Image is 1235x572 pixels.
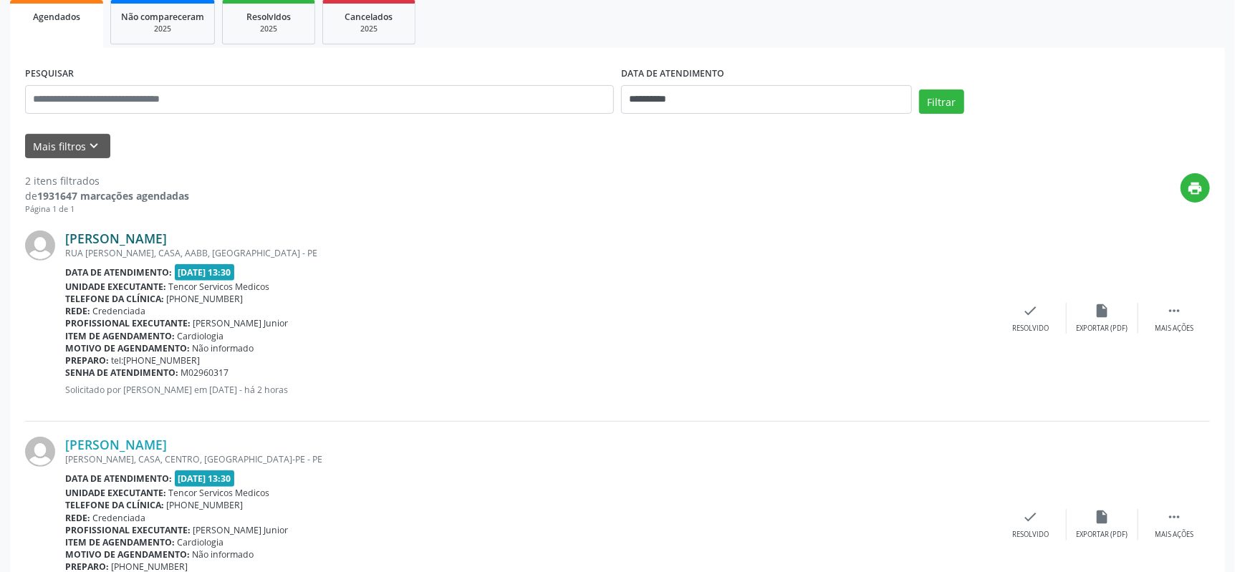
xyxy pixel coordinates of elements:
i: insert_drive_file [1095,303,1110,319]
div: de [25,188,189,203]
div: Exportar (PDF) [1077,530,1128,540]
div: Mais ações [1155,530,1193,540]
span: Cardiologia [178,330,224,342]
span: [PHONE_NUMBER] [167,499,244,511]
span: Credenciada [93,305,146,317]
a: [PERSON_NAME] [65,231,167,246]
div: Página 1 de 1 [25,203,189,215]
i: print [1188,180,1203,196]
span: [PERSON_NAME] Junior [193,317,289,329]
b: Telefone da clínica: [65,499,164,511]
i:  [1166,509,1182,525]
div: 2025 [121,24,204,34]
b: Data de atendimento: [65,472,172,485]
div: Mais ações [1155,324,1193,334]
b: Rede: [65,512,90,524]
span: Não informado [193,548,254,561]
img: img [25,231,55,261]
a: [PERSON_NAME] [65,437,167,452]
div: 2025 [333,24,405,34]
span: Cancelados [345,11,393,23]
b: Telefone da clínica: [65,293,164,305]
p: Solicitado por [PERSON_NAME] em [DATE] - há 2 horas [65,384,995,396]
div: Resolvido [1012,530,1049,540]
button: Mais filtroskeyboard_arrow_down [25,134,110,159]
span: Tencor Servicos Medicos [169,281,270,293]
button: print [1181,173,1210,203]
i:  [1166,303,1182,319]
span: Agendados [33,11,80,23]
b: Motivo de agendamento: [65,548,190,561]
div: [PERSON_NAME], CASA, CENTRO, [GEOGRAPHIC_DATA]-PE - PE [65,453,995,465]
span: Resolvidos [246,11,291,23]
i: check [1023,509,1039,525]
i: insert_drive_file [1095,509,1110,525]
b: Preparo: [65,354,109,367]
b: Senha de atendimento: [65,367,178,379]
b: Motivo de agendamento: [65,342,190,354]
label: PESQUISAR [25,63,74,85]
span: [PERSON_NAME] Junior [193,524,289,536]
div: 2 itens filtrados [25,173,189,188]
i: check [1023,303,1039,319]
b: Item de agendamento: [65,536,175,548]
div: Resolvido [1012,324,1049,334]
span: tel:[PHONE_NUMBER] [112,354,201,367]
i: keyboard_arrow_down [87,138,102,154]
b: Profissional executante: [65,524,191,536]
span: Credenciada [93,512,146,524]
span: [PHONE_NUMBER] [167,293,244,305]
span: Cardiologia [178,536,224,548]
div: Exportar (PDF) [1077,324,1128,334]
b: Unidade executante: [65,281,166,293]
b: Item de agendamento: [65,330,175,342]
span: Não informado [193,342,254,354]
div: 2025 [233,24,304,34]
label: DATA DE ATENDIMENTO [621,63,724,85]
b: Rede: [65,305,90,317]
div: RUA [PERSON_NAME], CASA, AABB, [GEOGRAPHIC_DATA] - PE [65,247,995,259]
span: Tencor Servicos Medicos [169,487,270,499]
b: Data de atendimento: [65,266,172,278]
span: [DATE] 13:30 [175,470,235,487]
span: [DATE] 13:30 [175,264,235,281]
button: Filtrar [919,89,964,114]
img: img [25,437,55,467]
b: Unidade executante: [65,487,166,499]
b: Profissional executante: [65,317,191,329]
span: M02960317 [181,367,229,379]
span: Não compareceram [121,11,204,23]
strong: 1931647 marcações agendadas [37,189,189,203]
